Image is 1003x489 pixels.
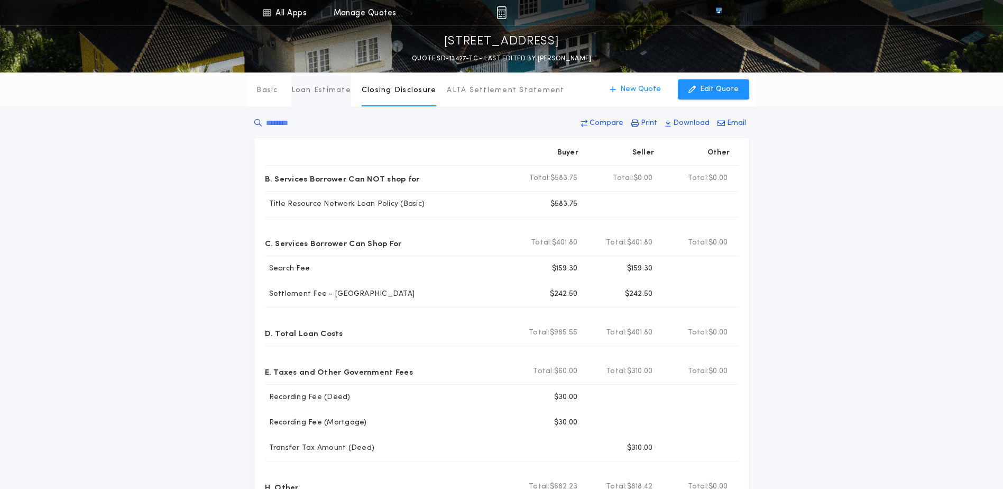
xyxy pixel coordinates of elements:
[447,85,564,96] p: ALTA Settlement Statement
[265,170,420,187] p: B. Services Borrower Can NOT shop for
[557,148,578,158] p: Buyer
[291,85,351,96] p: Loan Estimate
[265,199,425,210] p: Title Resource Network Loan Policy (Basic)
[673,118,710,129] p: Download
[727,118,746,129] p: Email
[696,7,741,18] img: vs-icon
[627,328,653,338] span: $401.80
[599,79,671,99] button: New Quote
[529,173,550,184] b: Total:
[714,114,749,133] button: Email
[688,366,709,377] b: Total:
[688,173,709,184] b: Total:
[550,173,578,184] span: $583.75
[625,289,653,300] p: $242.50
[633,173,652,184] span: $0.00
[554,418,578,428] p: $30.00
[606,238,627,248] b: Total:
[606,328,627,338] b: Total:
[678,79,749,99] button: Edit Quote
[533,366,554,377] b: Total:
[554,366,578,377] span: $60.00
[552,238,578,248] span: $401.80
[632,148,655,158] p: Seller
[256,85,278,96] p: Basic
[606,366,627,377] b: Total:
[554,392,578,403] p: $30.00
[265,264,310,274] p: Search Fee
[708,328,728,338] span: $0.00
[708,366,728,377] span: $0.00
[265,418,367,428] p: Recording Fee (Mortgage)
[265,443,375,454] p: Transfer Tax Amount (Deed)
[265,392,351,403] p: Recording Fee (Deed)
[620,84,661,95] p: New Quote
[552,264,578,274] p: $159.30
[265,363,413,380] p: E. Taxes and Other Government Fees
[628,114,660,133] button: Print
[627,443,653,454] p: $310.00
[627,238,653,248] span: $401.80
[613,173,634,184] b: Total:
[590,118,623,129] p: Compare
[496,6,507,19] img: img
[627,264,653,274] p: $159.30
[362,85,437,96] p: Closing Disclosure
[641,118,657,129] p: Print
[550,199,578,210] p: $583.75
[688,328,709,338] b: Total:
[688,238,709,248] b: Total:
[550,328,578,338] span: $985.55
[707,148,730,158] p: Other
[265,324,343,341] p: D. Total Loan Costs
[708,173,728,184] span: $0.00
[265,234,402,251] p: C. Services Borrower Can Shop For
[265,289,415,300] p: Settlement Fee - [GEOGRAPHIC_DATA]
[627,366,653,377] span: $310.00
[700,84,739,95] p: Edit Quote
[529,328,550,338] b: Total:
[662,114,713,133] button: Download
[578,114,627,133] button: Compare
[550,289,578,300] p: $242.50
[444,33,559,50] p: [STREET_ADDRESS]
[531,238,552,248] b: Total:
[708,238,728,248] span: $0.00
[412,53,591,64] p: QUOTE SD-13427-TC - LAST EDITED BY [PERSON_NAME]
